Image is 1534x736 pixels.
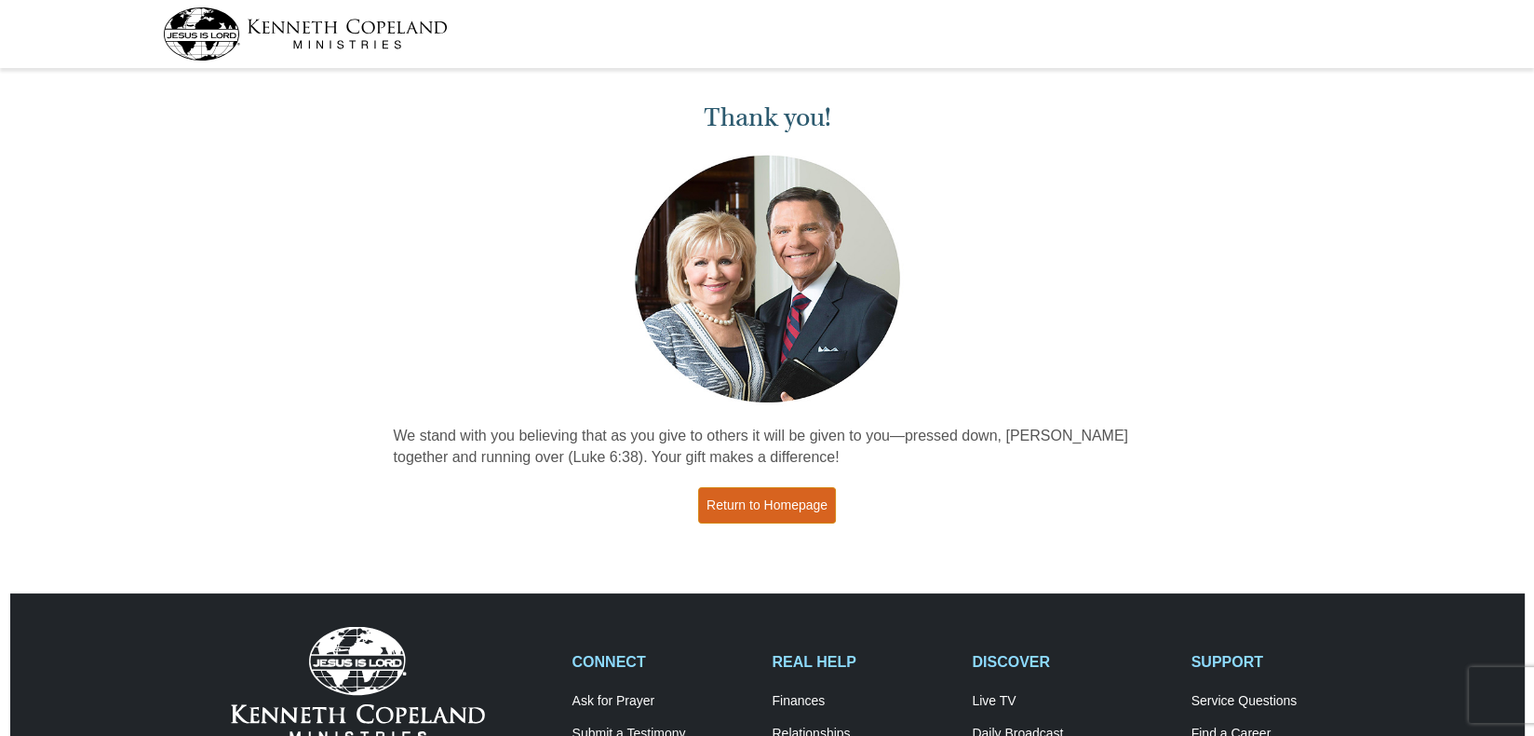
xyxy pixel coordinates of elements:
h2: SUPPORT [1191,653,1372,671]
p: We stand with you believing that as you give to others it will be given to you—pressed down, [PER... [394,426,1141,469]
a: Live TV [972,693,1171,710]
a: Service Questions [1191,693,1372,710]
img: Kenneth and Gloria [630,151,905,407]
h1: Thank you! [394,102,1141,133]
img: kcm-header-logo.svg [163,7,448,61]
a: Return to Homepage [698,487,836,524]
a: Ask for Prayer [572,693,753,710]
h2: REAL HELP [772,653,952,671]
h2: CONNECT [572,653,753,671]
h2: DISCOVER [972,653,1171,671]
a: Finances [772,693,952,710]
